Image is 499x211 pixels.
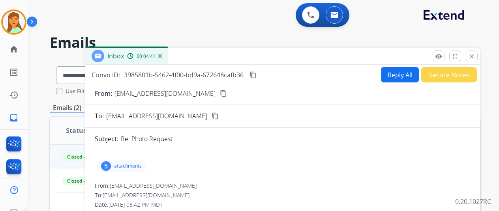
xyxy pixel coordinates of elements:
[107,52,124,60] span: Inbox
[92,70,120,80] p: Convo ID:
[110,182,197,189] span: [EMAIL_ADDRESS][DOMAIN_NAME]
[62,177,106,185] span: Closed – Solved
[9,113,19,123] mat-icon: inbox
[95,134,118,144] p: Subject:
[50,35,480,50] h2: Emails
[103,191,189,199] span: [EMAIL_ADDRESS][DOMAIN_NAME]
[62,153,106,161] span: Closed – Solved
[109,201,163,208] span: [DATE] 03:42 PM MDT
[452,53,459,60] mat-icon: fullscreen
[106,111,207,121] span: [EMAIL_ADDRESS][DOMAIN_NAME]
[9,67,19,77] mat-icon: list_alt
[249,71,257,78] mat-icon: content_copy
[121,134,173,144] p: Re: Photo Request
[95,191,471,199] div: To:
[95,111,104,121] p: To:
[421,67,477,82] button: Secure Notes
[66,87,120,95] label: Use Filters In Search
[9,45,19,54] mat-icon: home
[3,11,25,33] img: avatar
[468,53,475,60] mat-icon: close
[50,103,84,113] p: Emails (2)
[381,67,419,82] button: Reply All
[9,90,19,100] mat-icon: history
[220,90,227,97] mat-icon: content_copy
[124,71,244,79] span: 3985801b-5462-4f00-bd9a-672648cafb36
[435,53,442,60] mat-icon: remove_red_eye
[114,163,142,169] p: attachments
[95,182,471,190] div: From:
[212,112,219,120] mat-icon: content_copy
[101,161,111,171] div: 5
[114,89,216,98] p: [EMAIL_ADDRESS][DOMAIN_NAME]
[95,201,471,209] div: Date:
[455,197,491,206] p: 0.20.1027RC
[95,89,112,98] p: From:
[66,126,86,135] span: Status
[137,53,156,60] span: 00:04:41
